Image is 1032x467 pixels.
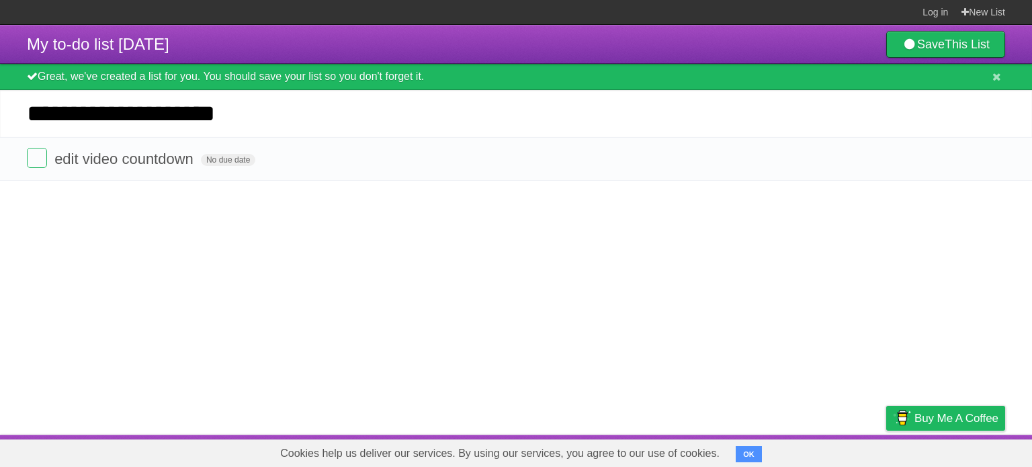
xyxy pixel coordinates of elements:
[707,438,736,464] a: About
[886,31,1005,58] a: SaveThis List
[920,438,1005,464] a: Suggest a feature
[945,38,990,51] b: This List
[914,407,998,430] span: Buy me a coffee
[893,407,911,429] img: Buy me a coffee
[267,440,733,467] span: Cookies help us deliver our services. By using our services, you agree to our use of cookies.
[869,438,904,464] a: Privacy
[736,446,762,462] button: OK
[201,154,255,166] span: No due date
[54,151,197,167] span: edit video countdown
[752,438,806,464] a: Developers
[27,148,47,168] label: Done
[27,35,169,53] span: My to-do list [DATE]
[823,438,853,464] a: Terms
[886,406,1005,431] a: Buy me a coffee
